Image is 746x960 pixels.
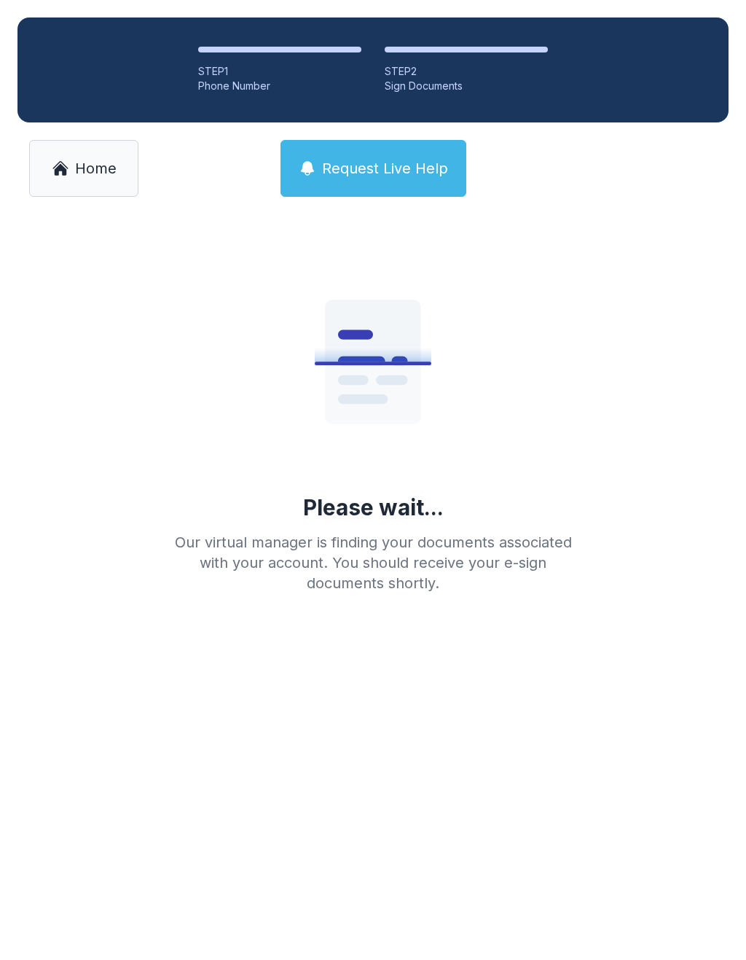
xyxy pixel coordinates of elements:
div: STEP 2 [385,64,548,79]
div: Our virtual manager is finding your documents associated with your account. You should receive yo... [163,532,583,593]
div: Sign Documents [385,79,548,93]
span: Home [75,158,117,179]
div: Please wait... [303,494,444,520]
div: Phone Number [198,79,361,93]
div: STEP 1 [198,64,361,79]
span: Request Live Help [322,158,448,179]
